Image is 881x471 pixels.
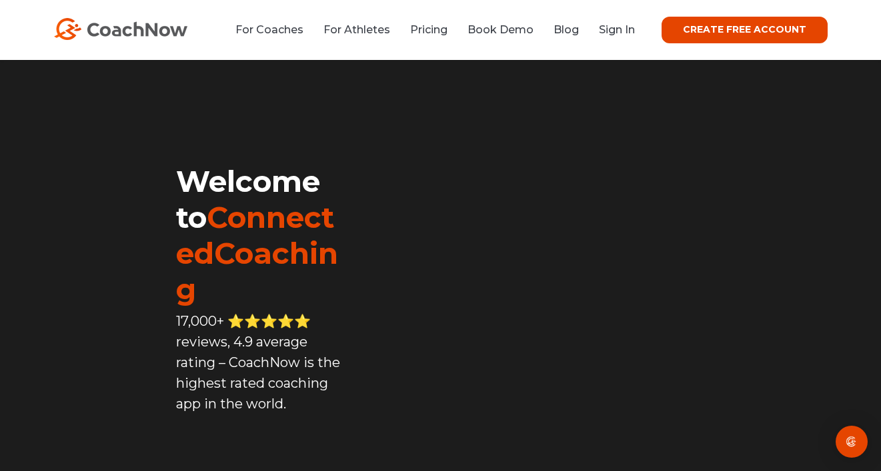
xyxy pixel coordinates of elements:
a: Sign In [599,23,635,36]
span: 17,000+ ⭐️⭐️⭐️⭐️⭐️ reviews, 4.9 average rating – CoachNow is the highest rated coaching app in th... [176,313,340,412]
a: For Coaches [235,23,303,36]
a: Book Demo [468,23,534,36]
a: Pricing [410,23,448,36]
img: CoachNow Logo [54,18,187,40]
h1: Welcome to [176,163,345,307]
a: Blog [554,23,579,36]
span: ConnectedCoaching [176,199,338,307]
a: For Athletes [323,23,390,36]
div: Open Intercom Messenger [836,426,868,458]
a: CREATE FREE ACCOUNT [662,17,828,43]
